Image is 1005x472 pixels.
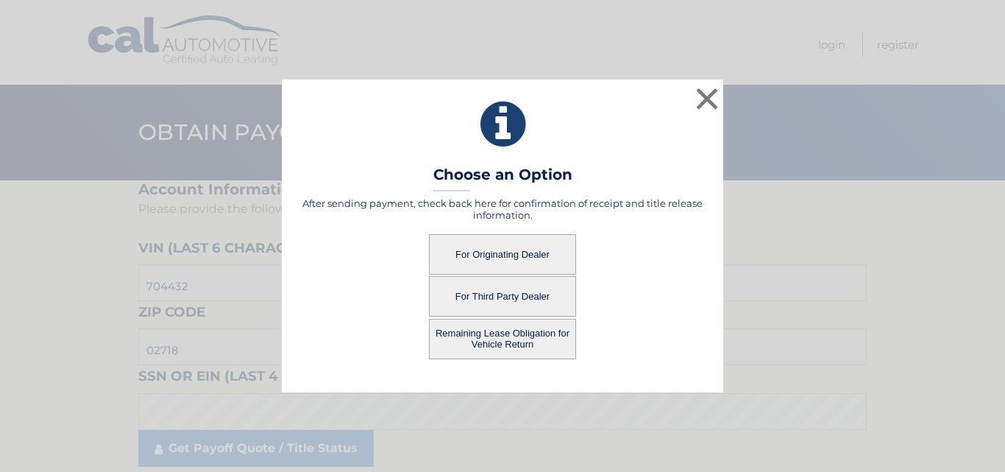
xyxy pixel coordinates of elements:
button: For Originating Dealer [429,234,576,275]
button: For Third Party Dealer [429,276,576,317]
h3: Choose an Option [433,166,572,191]
button: Remaining Lease Obligation for Vehicle Return [429,319,576,359]
h5: After sending payment, check back here for confirmation of receipt and title release information. [300,197,705,221]
button: × [692,84,722,113]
